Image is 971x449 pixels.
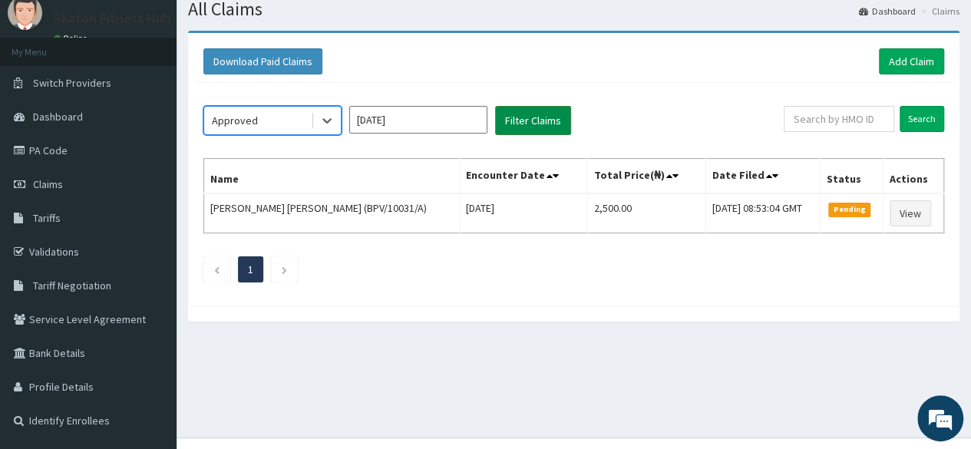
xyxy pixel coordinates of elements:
li: Claims [917,5,959,18]
button: Download Paid Claims [203,48,322,74]
a: Dashboard [859,5,916,18]
td: [PERSON_NAME] [PERSON_NAME] (BPV/10031/A) [204,193,460,233]
span: Claims [33,177,63,191]
td: [DATE] 08:53:04 GMT [706,193,821,233]
a: Previous page [213,262,220,276]
input: Search [900,106,944,132]
div: Minimize live chat window [252,8,289,45]
a: Next page [281,262,288,276]
td: [DATE] [459,193,587,233]
input: Select Month and Year [349,106,487,134]
div: Chat with us now [80,86,258,106]
a: Online [54,33,91,44]
td: 2,500.00 [587,193,706,233]
a: View [890,200,931,226]
span: Dashboard [33,110,83,124]
span: We're online! [89,130,212,285]
div: Approved [212,113,258,128]
a: Page 1 is your current page [248,262,253,276]
img: d_794563401_company_1708531726252_794563401 [28,77,62,115]
th: Name [204,159,460,194]
span: Switch Providers [33,76,111,90]
textarea: Type your message and hit 'Enter' [8,292,292,345]
th: Actions [883,159,943,194]
th: Total Price(₦) [587,159,706,194]
th: Encounter Date [459,159,587,194]
span: Pending [828,203,870,216]
input: Search by HMO ID [784,106,894,132]
p: Skaton Fitness Hub [54,12,170,25]
span: Tariff Negotiation [33,279,111,292]
th: Status [821,159,883,194]
span: Tariffs [33,211,61,225]
th: Date Filed [706,159,821,194]
button: Filter Claims [495,106,571,135]
a: Add Claim [879,48,944,74]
